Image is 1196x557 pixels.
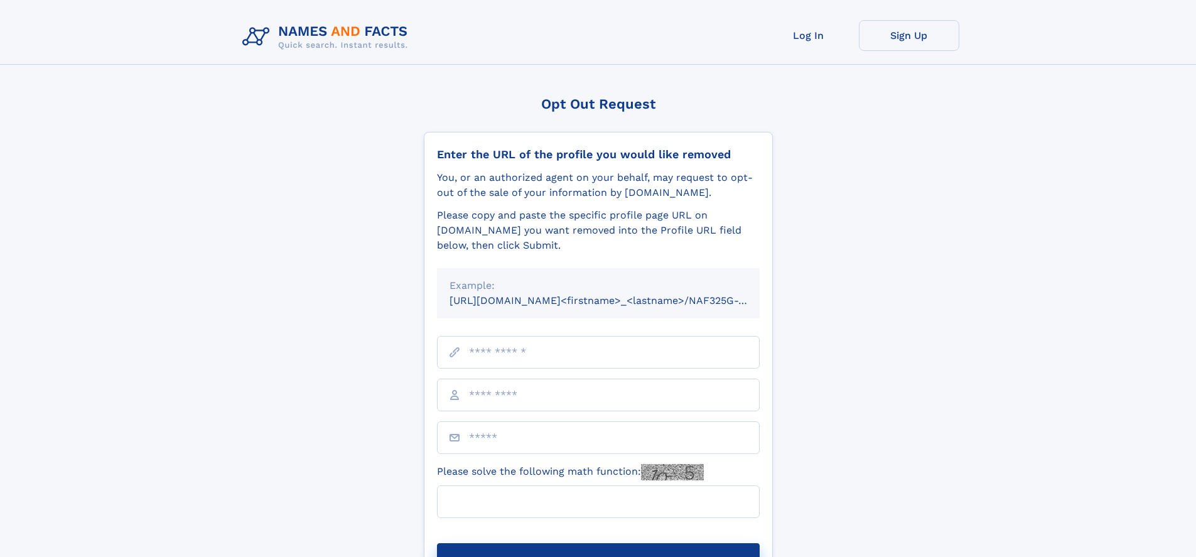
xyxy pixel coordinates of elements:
[450,278,747,293] div: Example:
[237,20,418,54] img: Logo Names and Facts
[437,170,760,200] div: You, or an authorized agent on your behalf, may request to opt-out of the sale of your informatio...
[758,20,859,51] a: Log In
[450,295,784,306] small: [URL][DOMAIN_NAME]<firstname>_<lastname>/NAF325G-xxxxxxxx
[437,148,760,161] div: Enter the URL of the profile you would like removed
[437,208,760,253] div: Please copy and paste the specific profile page URL on [DOMAIN_NAME] you want removed into the Pr...
[859,20,959,51] a: Sign Up
[424,96,773,112] div: Opt Out Request
[437,464,704,480] label: Please solve the following math function:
